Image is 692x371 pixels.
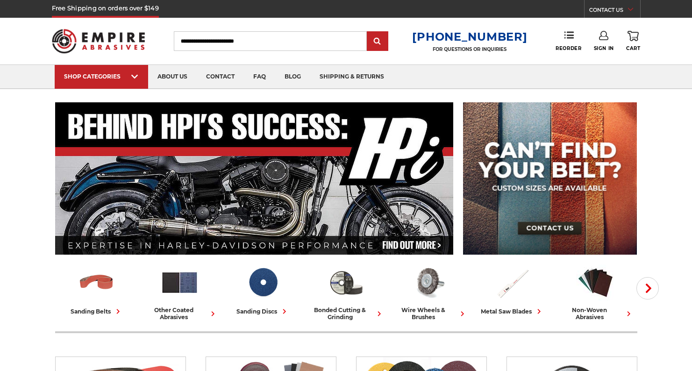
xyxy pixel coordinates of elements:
a: Cart [626,31,640,51]
a: other coated abrasives [142,263,218,321]
img: promo banner for custom belts. [463,102,637,255]
a: sanding belts [59,263,135,316]
div: sanding discs [236,307,289,316]
span: Reorder [556,45,581,51]
img: Wire Wheels & Brushes [410,263,449,302]
span: Cart [626,45,640,51]
div: sanding belts [71,307,123,316]
a: about us [148,65,197,89]
div: wire wheels & brushes [392,307,467,321]
img: Empire Abrasives [52,23,145,59]
img: Bonded Cutting & Grinding [327,263,365,302]
a: sanding discs [225,263,301,316]
a: Reorder [556,31,581,51]
a: blog [275,65,310,89]
div: non-woven abrasives [558,307,634,321]
img: Metal Saw Blades [493,263,532,302]
img: Sanding Discs [243,263,282,302]
a: bonded cutting & grinding [308,263,384,321]
img: Banner for an interview featuring Horsepower Inc who makes Harley performance upgrades featured o... [55,102,454,255]
a: wire wheels & brushes [392,263,467,321]
a: non-woven abrasives [558,263,634,321]
div: other coated abrasives [142,307,218,321]
a: shipping & returns [310,65,393,89]
span: Sign In [594,45,614,51]
a: contact [197,65,244,89]
p: FOR QUESTIONS OR INQUIRIES [412,46,527,52]
img: Non-woven Abrasives [576,263,615,302]
button: Next [636,277,659,300]
div: SHOP CATEGORIES [64,73,139,80]
div: bonded cutting & grinding [308,307,384,321]
img: Other Coated Abrasives [160,263,199,302]
input: Submit [368,32,387,51]
a: CONTACT US [589,5,640,18]
img: Sanding Belts [77,263,116,302]
div: metal saw blades [481,307,544,316]
a: [PHONE_NUMBER] [412,30,527,43]
a: metal saw blades [475,263,550,316]
a: faq [244,65,275,89]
